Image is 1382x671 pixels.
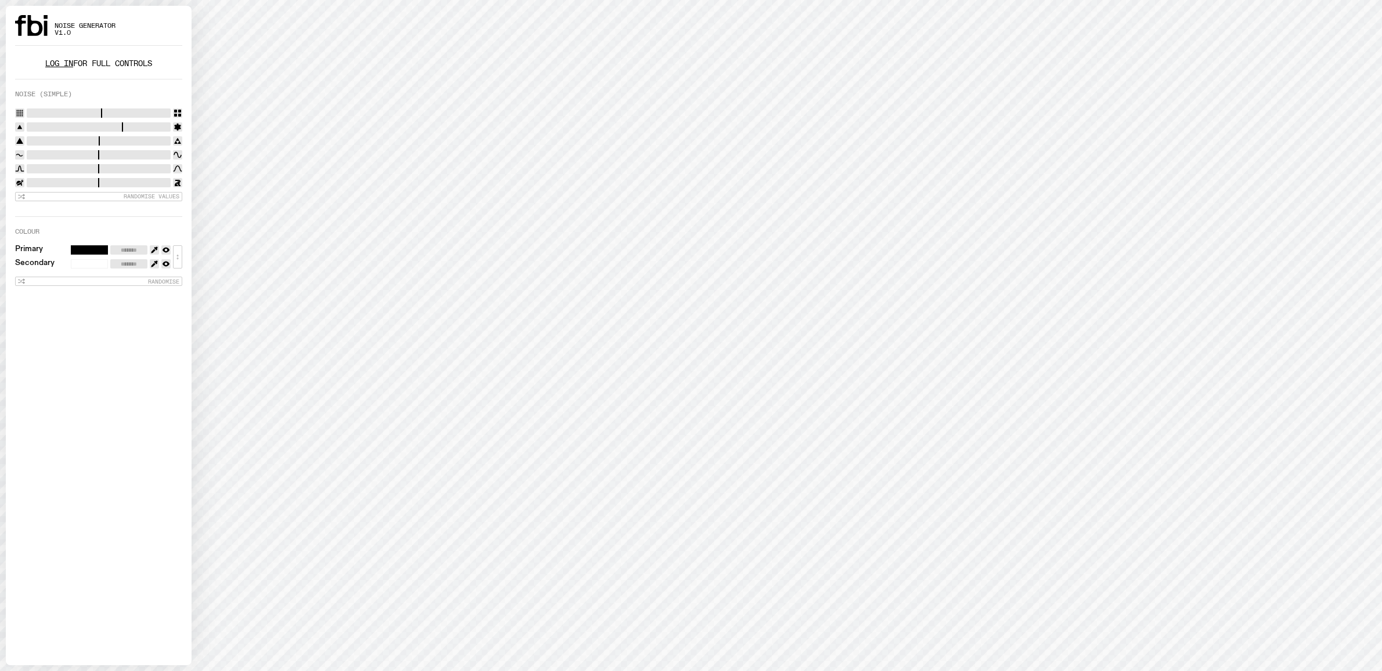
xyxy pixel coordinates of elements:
button: Randomise [15,277,182,286]
span: v1.0 [55,30,116,36]
label: Secondary [15,259,55,269]
label: Primary [15,245,43,255]
button: ↕ [173,245,182,269]
button: Randomise Values [15,192,182,201]
span: Randomise [148,278,179,285]
p: for full controls [15,60,182,67]
a: Log in [45,58,73,69]
label: Noise (Simple) [15,91,72,97]
span: Randomise Values [124,193,179,200]
span: Noise Generator [55,23,116,29]
label: Colour [15,228,39,235]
